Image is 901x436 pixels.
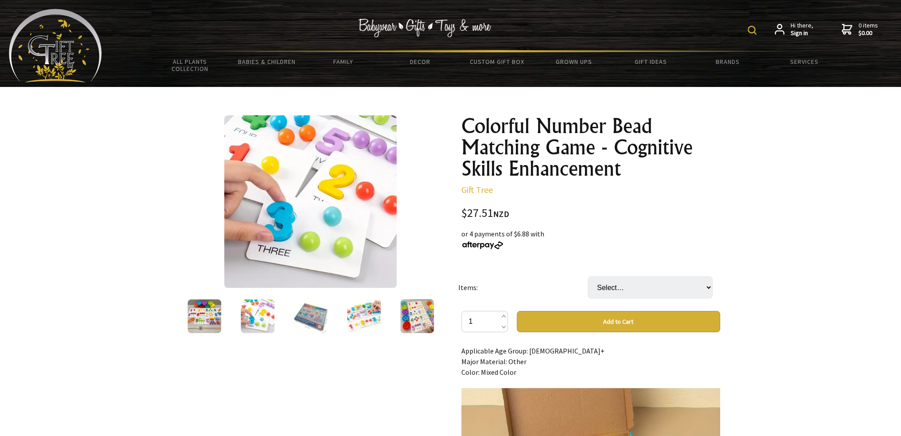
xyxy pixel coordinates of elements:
[152,52,228,78] a: All Plants Collection
[461,241,504,249] img: Afterpay
[791,22,813,37] span: Hi there,
[461,184,493,195] a: Gift Tree
[461,115,720,179] h1: Colorful Number Bead Matching Game - Cognitive Skills Enhancement
[224,115,397,288] img: Colorful Number Bead Matching Game - Cognitive Skills Enhancement
[461,208,720,220] div: $27.51
[187,299,221,333] img: Colorful Number Bead Matching Game - Cognitive Skills Enhancement
[400,299,434,333] img: Colorful Number Bead Matching Game - Cognitive Skills Enhancement
[228,52,305,71] a: Babies & Children
[241,299,274,333] img: Colorful Number Bead Matching Game - Cognitive Skills Enhancement
[305,52,382,71] a: Family
[748,26,757,35] img: product search
[858,29,878,37] strong: $0.00
[347,299,381,333] img: Colorful Number Bead Matching Game - Cognitive Skills Enhancement
[382,52,458,71] a: Decor
[766,52,842,71] a: Services
[535,52,612,71] a: Grown Ups
[458,264,588,311] td: Items:
[461,228,720,250] div: or 4 payments of $6.88 with
[775,22,813,37] a: Hi there,Sign in
[689,52,766,71] a: Brands
[791,29,813,37] strong: Sign in
[9,9,102,82] img: Babyware - Gifts - Toys and more...
[612,52,689,71] a: Gift Ideas
[493,209,509,219] span: NZD
[517,311,720,332] button: Add to Cart
[459,52,535,71] a: Custom Gift Box
[359,19,491,37] img: Babywear - Gifts - Toys & more
[842,22,878,37] a: 0 items$0.00
[858,21,878,37] span: 0 items
[294,299,328,333] img: Colorful Number Bead Matching Game - Cognitive Skills Enhancement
